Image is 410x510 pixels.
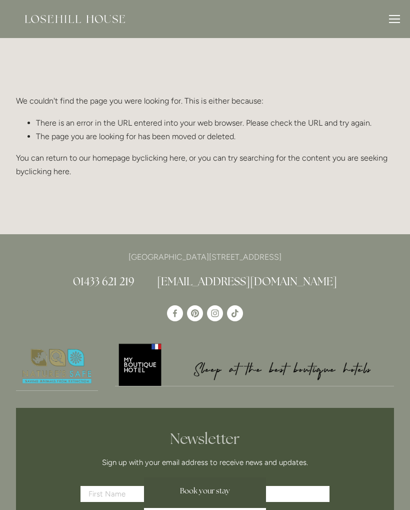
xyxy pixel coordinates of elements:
[207,305,223,321] a: Instagram
[36,130,394,143] li: The page you are looking for has been moved or deleted.
[25,15,125,23] img: Losehill House
[180,486,230,495] span: Book your stay
[187,305,203,321] a: Pinterest
[36,116,394,130] li: There is an error in the URL entered into your web browser. Please check the URL and try again.
[157,274,337,289] a: [EMAIL_ADDRESS][DOMAIN_NAME]
[16,342,98,390] img: Nature's Safe - Logo
[24,167,69,176] a: clicking here
[167,305,183,321] a: Losehill House Hotel & Spa
[140,153,185,163] a: clicking here
[16,94,394,108] p: We couldn't find the page you were looking for. This is either because:
[115,342,394,386] img: My Boutique Hotel - Logo
[63,456,347,468] p: Sign up with your email address to receive news and updates.
[144,477,266,508] a: Book your stay
[227,305,243,321] a: TikTok
[16,342,98,391] a: Nature's Safe - Logo
[16,250,394,264] p: [GEOGRAPHIC_DATA][STREET_ADDRESS]
[16,151,394,178] p: You can return to our homepage by , or you can try searching for the content you are seeking by .
[63,430,347,448] h2: Newsletter
[73,274,134,289] a: 01433 621 219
